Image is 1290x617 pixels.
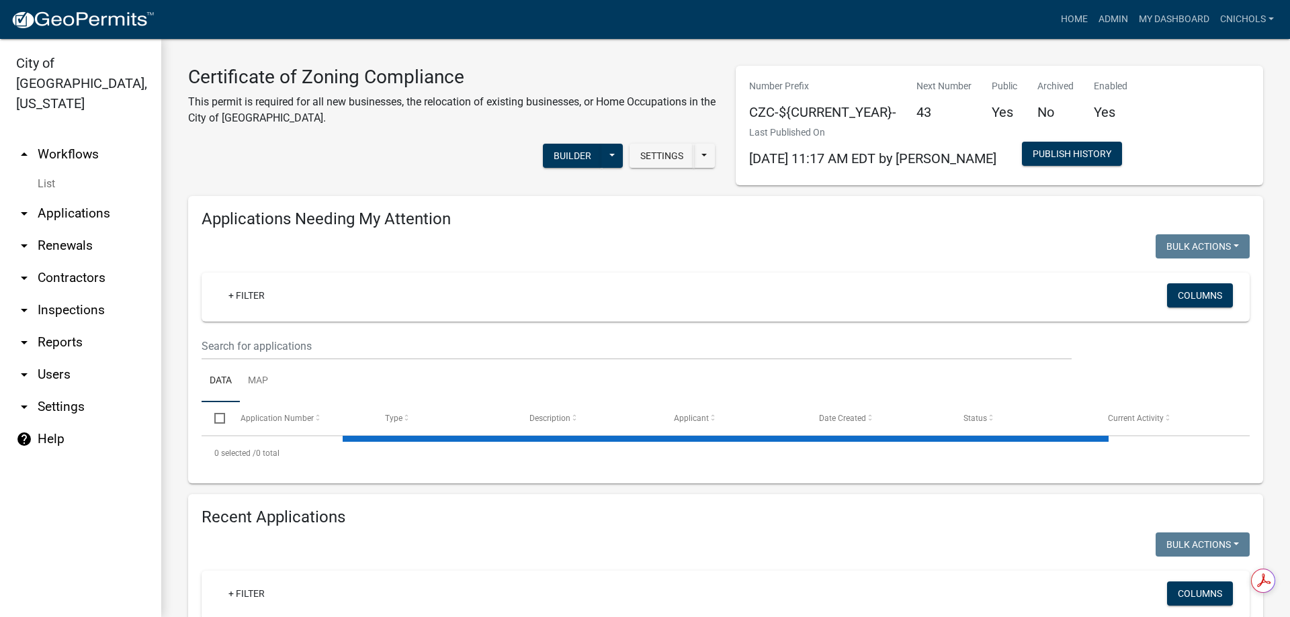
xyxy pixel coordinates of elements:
button: Columns [1167,283,1233,307]
button: Settings [630,144,694,168]
a: My Dashboard [1133,7,1215,32]
datatable-header-cell: Select [202,402,227,434]
h5: CZC-${CURRENT_YEAR}- [749,104,896,120]
i: arrow_drop_down [16,302,32,318]
i: arrow_drop_down [16,205,32,222]
h5: 43 [916,104,972,120]
input: Search for applications [202,332,1072,360]
h5: No [1037,104,1074,120]
datatable-header-cell: Date Created [806,402,950,434]
span: Description [529,414,570,423]
span: Application Number [241,414,314,423]
a: Data [202,360,240,403]
datatable-header-cell: Current Activity [1095,402,1240,434]
button: Bulk Actions [1156,234,1250,258]
i: arrow_drop_down [16,399,32,415]
p: Public [992,79,1017,93]
a: + Filter [218,283,275,307]
datatable-header-cell: Description [517,402,661,434]
i: arrow_drop_down [16,270,32,286]
span: Date Created [819,414,866,423]
i: arrow_drop_down [16,334,32,350]
wm-modal-confirm: Workflow Publish History [1022,150,1122,160]
i: arrow_drop_up [16,146,32,162]
p: Last Published On [749,126,996,140]
button: Builder [543,144,602,168]
p: Next Number [916,79,972,93]
i: arrow_drop_down [16,238,32,254]
datatable-header-cell: Applicant [661,402,806,434]
span: [DATE] 11:17 AM EDT by [PERSON_NAME] [749,150,996,167]
p: Archived [1037,79,1074,93]
a: Home [1056,7,1093,32]
h4: Recent Applications [202,508,1250,527]
span: Status [963,414,987,423]
a: Map [240,360,276,403]
a: Admin [1093,7,1133,32]
h5: Yes [1094,104,1127,120]
p: This permit is required for all new businesses, the relocation of existing businesses, or Home Oc... [188,94,716,126]
a: cnichols [1215,7,1279,32]
h3: Certificate of Zoning Compliance [188,66,716,89]
span: Current Activity [1108,414,1164,423]
datatable-header-cell: Type [372,402,517,434]
span: Type [385,414,402,423]
h5: Yes [992,104,1017,120]
p: Number Prefix [749,79,896,93]
i: help [16,431,32,447]
a: + Filter [218,581,275,606]
div: 0 total [202,436,1250,470]
span: Applicant [674,414,709,423]
span: 0 selected / [214,448,256,458]
i: arrow_drop_down [16,367,32,383]
datatable-header-cell: Application Number [227,402,372,434]
p: Enabled [1094,79,1127,93]
datatable-header-cell: Status [951,402,1095,434]
h4: Applications Needing My Attention [202,209,1250,229]
button: Publish History [1022,142,1122,166]
button: Columns [1167,581,1233,606]
button: Bulk Actions [1156,532,1250,557]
